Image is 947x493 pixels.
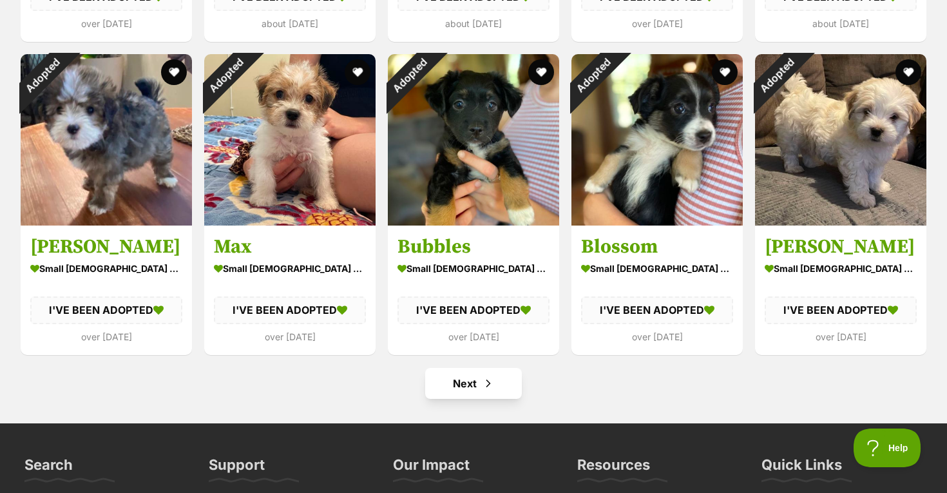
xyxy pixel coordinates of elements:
[388,225,559,354] a: Bubbles small [DEMOGRAPHIC_DATA] Dog I'VE BEEN ADOPTED over [DATE] favourite
[30,259,182,278] div: small [DEMOGRAPHIC_DATA] Dog
[765,296,917,324] div: I'VE BEEN ADOPTED
[571,215,743,228] a: Adopted
[581,296,733,324] div: I'VE BEEN ADOPTED
[30,328,182,345] div: over [DATE]
[393,456,470,481] h3: Our Impact
[30,15,182,32] div: over [DATE]
[895,59,921,85] button: favourite
[738,37,815,114] div: Adopted
[24,456,73,481] h3: Search
[161,59,187,85] button: favourite
[397,235,550,259] h3: Bubbles
[397,328,550,345] div: over [DATE]
[397,259,550,278] div: small [DEMOGRAPHIC_DATA] Dog
[21,215,192,228] a: Adopted
[214,296,366,324] div: I'VE BEEN ADOPTED
[581,328,733,345] div: over [DATE]
[204,54,376,226] img: Max
[765,15,917,32] div: about [DATE]
[755,225,926,354] a: [PERSON_NAME] small [DEMOGRAPHIC_DATA] Dog I'VE BEEN ADOPTED over [DATE] favourite
[214,15,366,32] div: about [DATE]
[19,368,928,399] nav: Pagination
[761,456,842,481] h3: Quick Links
[577,456,650,481] h3: Resources
[755,54,926,226] img: Cooper
[765,259,917,278] div: small [DEMOGRAPHIC_DATA] Dog
[555,37,631,114] div: Adopted
[30,296,182,324] div: I'VE BEEN ADOPTED
[854,429,921,467] iframe: Help Scout Beacon - Open
[528,59,554,85] button: favourite
[755,215,926,228] a: Adopted
[214,328,366,345] div: over [DATE]
[371,37,448,114] div: Adopted
[581,259,733,278] div: small [DEMOGRAPHIC_DATA] Dog
[765,235,917,259] h3: [PERSON_NAME]
[571,225,743,354] a: Blossom small [DEMOGRAPHIC_DATA] Dog I'VE BEEN ADOPTED over [DATE] favourite
[21,225,192,354] a: [PERSON_NAME] small [DEMOGRAPHIC_DATA] Dog I'VE BEEN ADOPTED over [DATE] favourite
[571,54,743,226] img: Blossom
[581,15,733,32] div: over [DATE]
[187,37,264,114] div: Adopted
[397,15,550,32] div: about [DATE]
[4,37,81,114] div: Adopted
[425,368,522,399] a: Next page
[581,235,733,259] h3: Blossom
[204,225,376,354] a: Max small [DEMOGRAPHIC_DATA] Dog I'VE BEEN ADOPTED over [DATE] favourite
[214,259,366,278] div: small [DEMOGRAPHIC_DATA] Dog
[765,328,917,345] div: over [DATE]
[712,59,738,85] button: favourite
[209,456,265,481] h3: Support
[204,215,376,228] a: Adopted
[21,54,192,226] img: Olivia
[214,235,366,259] h3: Max
[30,235,182,259] h3: [PERSON_NAME]
[397,296,550,324] div: I'VE BEEN ADOPTED
[388,215,559,228] a: Adopted
[345,59,370,85] button: favourite
[388,54,559,226] img: Bubbles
